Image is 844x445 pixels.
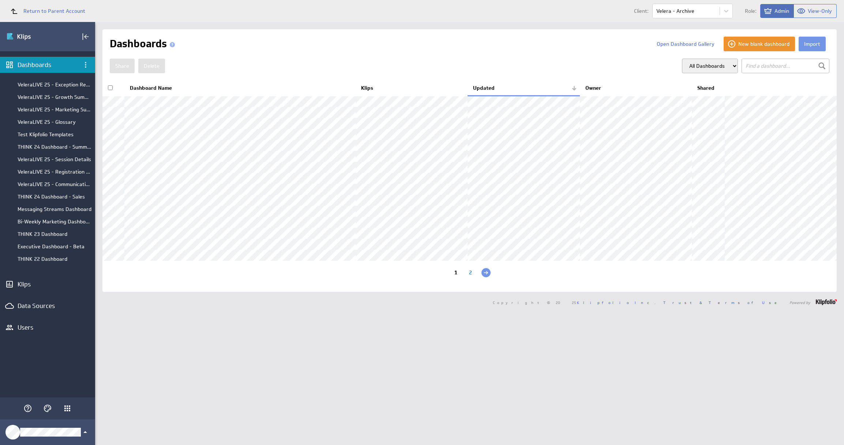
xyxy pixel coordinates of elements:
div: Bi-Weekly Marketing Dashboard Test [18,218,91,225]
button: New blank dashboard [724,37,795,51]
span: Copyright © 2025 [493,301,656,304]
div: THINK 24 Dashboard - Summary [18,144,91,150]
div: VeleraLIVE 25 - Registration Details [18,168,91,175]
button: View as Admin [760,4,794,18]
div: Data Sources [18,302,78,310]
span: Client: [634,8,649,14]
button: Import [799,37,826,51]
a: Klipfolio Inc. [577,300,656,305]
div: THINK 24 Dashboard - Sales [18,193,91,200]
th: Klips [356,81,468,96]
div: VeleraLIVE 25 - Marketing Summary [18,106,91,113]
div: VeleraLIVE 25 - Session Details [18,156,91,163]
svg: Themes [43,404,52,413]
div: Help [22,402,34,415]
th: Owner [580,81,692,96]
img: Klipfolio klips logo [6,31,57,42]
div: Go to Dashboards [6,31,57,42]
div: Klips [18,280,78,288]
div: Dashboard menu [79,59,92,71]
button: View as View-Only [794,4,837,18]
th: Shared [692,81,725,96]
div: Executive Dashboard - Beta [18,243,91,250]
div: 2 [463,270,478,277]
button: Delete [138,59,165,73]
div: 1 [449,270,463,277]
span: Admin [774,8,789,14]
div: Velera - Archive [656,8,694,14]
div: VeleraLIVE 25 - Communications [18,181,91,188]
span: View-Only [808,8,832,14]
img: logo-footer.png [816,299,837,305]
div: THINK 23 Dashboard [18,231,91,237]
div: VeleraLIVE 25 - Glossary [18,119,91,125]
a: Return to Parent Account [6,3,85,19]
th: Updated [468,81,579,96]
th: Dashboard Name [124,81,356,96]
h1: Dashboards [110,37,178,51]
div: THINK 22 Dashboard [18,256,91,262]
div: Test Klipfolio Templates [18,131,91,138]
button: Share [110,59,135,73]
span: Role: [745,8,757,14]
div: VeleraLIVE 25 - Growth Summary [18,94,91,100]
input: Find a dashboard... [742,59,829,73]
div: Klipfolio Apps [63,404,72,413]
span: Return to Parent Account [23,8,85,14]
a: Trust & Terms of Use [663,300,782,305]
button: Open Dashboard Gallery [651,37,720,51]
div: Messaging Streams Dashboard [18,206,91,212]
span: Powered by [789,301,810,304]
div: Themes [41,402,54,415]
div: VeleraLIVE 25 - Exception Report [18,81,91,88]
div: Users [18,323,78,331]
div: Dashboards [18,61,78,69]
div: Klipfolio Apps [61,402,74,415]
div: Collapse [79,30,92,43]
